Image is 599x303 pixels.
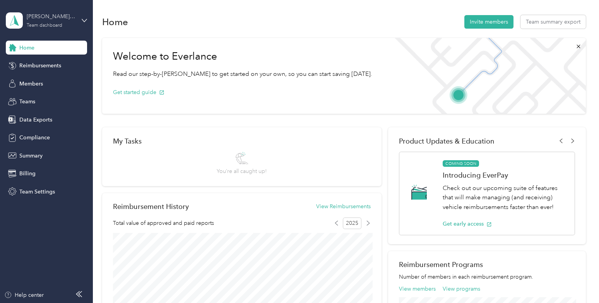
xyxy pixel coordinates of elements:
[27,12,75,21] div: [PERSON_NAME] [PERSON_NAME] Family Agency
[443,183,566,212] p: Check out our upcoming suite of features that will make managing (and receiving) vehicle reimburs...
[4,291,44,299] button: Help center
[27,23,62,28] div: Team dashboard
[343,217,361,229] span: 2025
[113,202,189,211] h2: Reimbursement History
[217,167,267,175] span: You’re all caught up!
[443,171,566,179] h1: Introducing EverPay
[19,169,36,178] span: Billing
[464,15,513,29] button: Invite members
[19,44,34,52] span: Home
[399,137,495,145] span: Product Updates & Education
[113,69,372,79] p: Read our step-by-[PERSON_NAME] to get started on your own, so you can start saving [DATE].
[399,260,575,269] h2: Reimbursement Programs
[520,15,586,29] button: Team summary export
[443,285,480,293] button: View programs
[19,80,43,88] span: Members
[316,202,371,211] button: View Reimbursements
[19,152,43,160] span: Summary
[556,260,599,303] iframe: Everlance-gr Chat Button Frame
[399,285,436,293] button: View members
[113,50,372,63] h1: Welcome to Everlance
[113,137,371,145] div: My Tasks
[19,62,61,70] span: Reimbursements
[399,273,575,281] p: Number of members in each reimbursement program.
[443,220,492,228] button: Get early access
[19,188,55,196] span: Team Settings
[113,88,164,96] button: Get started guide
[19,98,35,106] span: Teams
[387,38,585,114] img: Welcome to everlance
[443,160,479,167] span: COMING SOON
[19,116,52,124] span: Data Exports
[19,134,50,142] span: Compliance
[113,219,214,227] span: Total value of approved and paid reports
[102,18,128,26] h1: Home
